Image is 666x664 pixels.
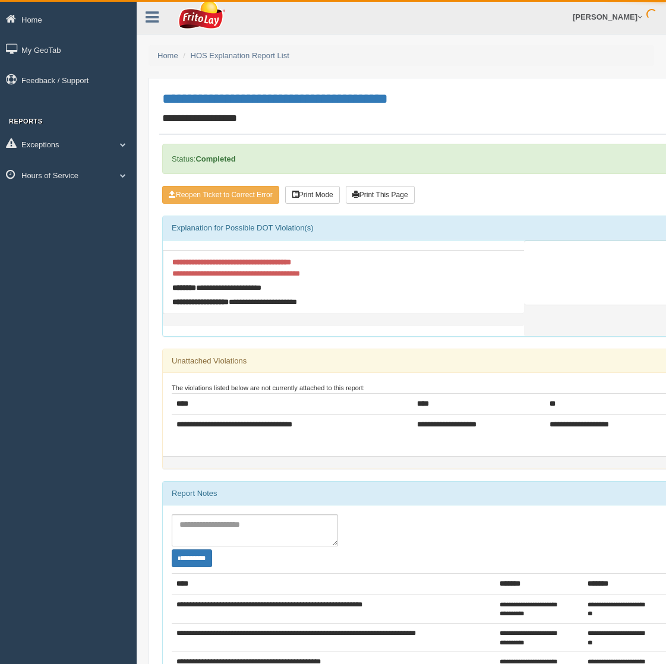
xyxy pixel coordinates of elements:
button: Reopen Ticket [162,186,279,204]
button: Change Filter Options [172,549,212,567]
button: Print This Page [346,186,415,204]
a: Home [157,51,178,60]
a: HOS Explanation Report List [191,51,289,60]
button: Print Mode [285,186,340,204]
strong: Completed [195,154,235,163]
small: The violations listed below are not currently attached to this report: [172,384,365,391]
